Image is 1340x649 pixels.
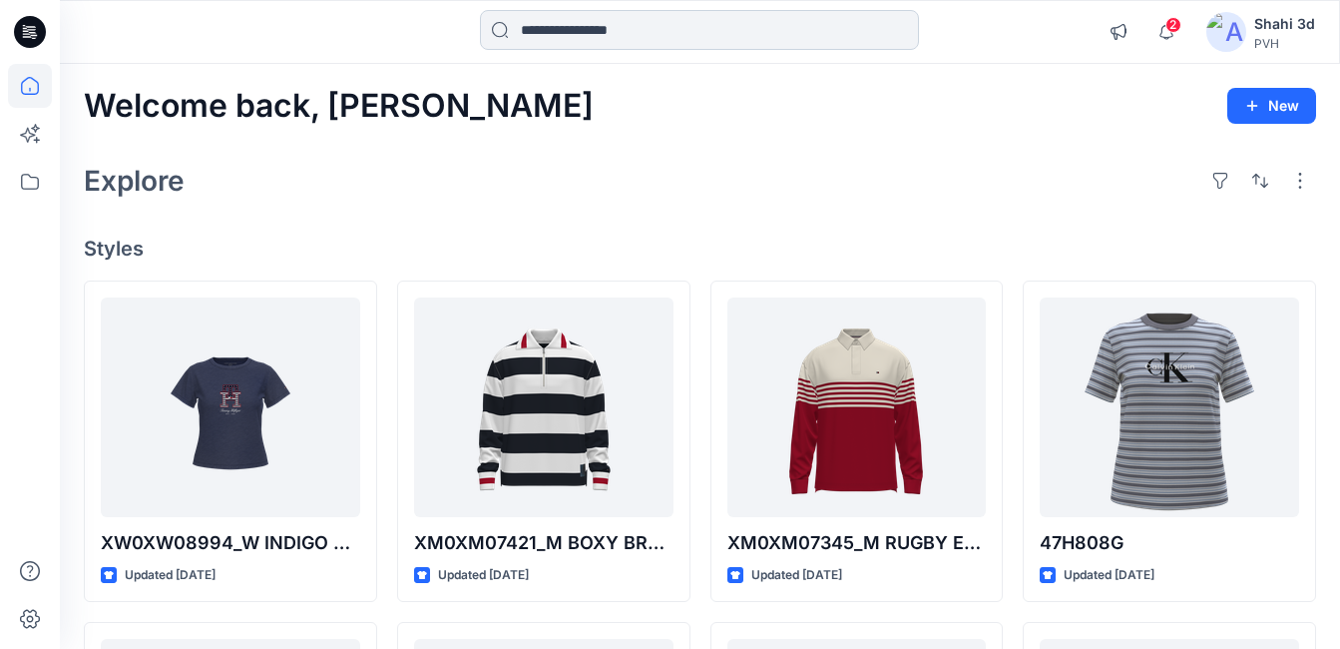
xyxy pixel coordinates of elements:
p: 47H808G [1040,529,1299,557]
h2: Welcome back, [PERSON_NAME] [84,88,594,125]
h2: Explore [84,165,185,197]
a: XW0XW08994_W INDIGO TH TEE_PROTO_V01 [101,298,360,517]
button: New [1227,88,1316,124]
p: Updated [DATE] [751,565,842,586]
p: XM0XM07345_M RUGBY ENG STRIPE LS POLO_PROTO_V02 [727,529,987,557]
p: Updated [DATE] [1064,565,1154,586]
div: PVH [1254,36,1315,51]
span: 2 [1165,17,1181,33]
a: XM0XM07345_M RUGBY ENG STRIPE LS POLO_PROTO_V02 [727,298,987,517]
div: Shahi 3d [1254,12,1315,36]
p: XW0XW08994_W INDIGO TH TEE_PROTO_V01 [101,529,360,557]
a: 47H808G [1040,298,1299,517]
a: XM0XM07421_M BOXY BRETON STRIPE HALF ZIP_PROTO_V01 [414,298,673,517]
p: Updated [DATE] [125,565,216,586]
p: XM0XM07421_M BOXY BRETON STRIPE HALF ZIP_PROTO_V01 [414,529,673,557]
img: avatar [1206,12,1246,52]
p: Updated [DATE] [438,565,529,586]
h4: Styles [84,237,1316,261]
